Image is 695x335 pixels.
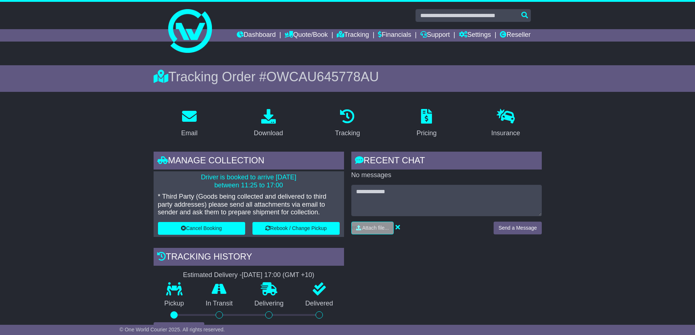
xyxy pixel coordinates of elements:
[294,300,344,308] p: Delivered
[158,193,340,217] p: * Third Party (Goods being collected and delivered to third party addresses) please send all atta...
[249,106,288,141] a: Download
[254,128,283,138] div: Download
[285,29,328,42] a: Quote/Book
[337,29,369,42] a: Tracking
[266,69,379,84] span: OWCAU645778AU
[154,69,542,85] div: Tracking Order #
[120,327,225,332] span: © One World Courier 2025. All rights reserved.
[335,128,360,138] div: Tracking
[459,29,491,42] a: Settings
[351,152,542,171] div: RECENT CHAT
[500,29,530,42] a: Reseller
[330,106,364,141] a: Tracking
[195,300,244,308] p: In Transit
[158,174,340,189] p: Driver is booked to arrive [DATE] between 11:25 to 17:00
[158,222,245,235] button: Cancel Booking
[494,222,541,234] button: Send a Message
[154,322,204,335] button: View Full Tracking
[154,248,344,268] div: Tracking history
[242,271,314,279] div: [DATE] 17:00 (GMT +10)
[252,222,340,235] button: Rebook / Change Pickup
[154,271,344,279] div: Estimated Delivery -
[417,128,437,138] div: Pricing
[487,106,525,141] a: Insurance
[237,29,276,42] a: Dashboard
[378,29,411,42] a: Financials
[176,106,202,141] a: Email
[412,106,441,141] a: Pricing
[154,300,195,308] p: Pickup
[244,300,295,308] p: Delivering
[491,128,520,138] div: Insurance
[351,171,542,179] p: No messages
[181,128,197,138] div: Email
[154,152,344,171] div: Manage collection
[420,29,450,42] a: Support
